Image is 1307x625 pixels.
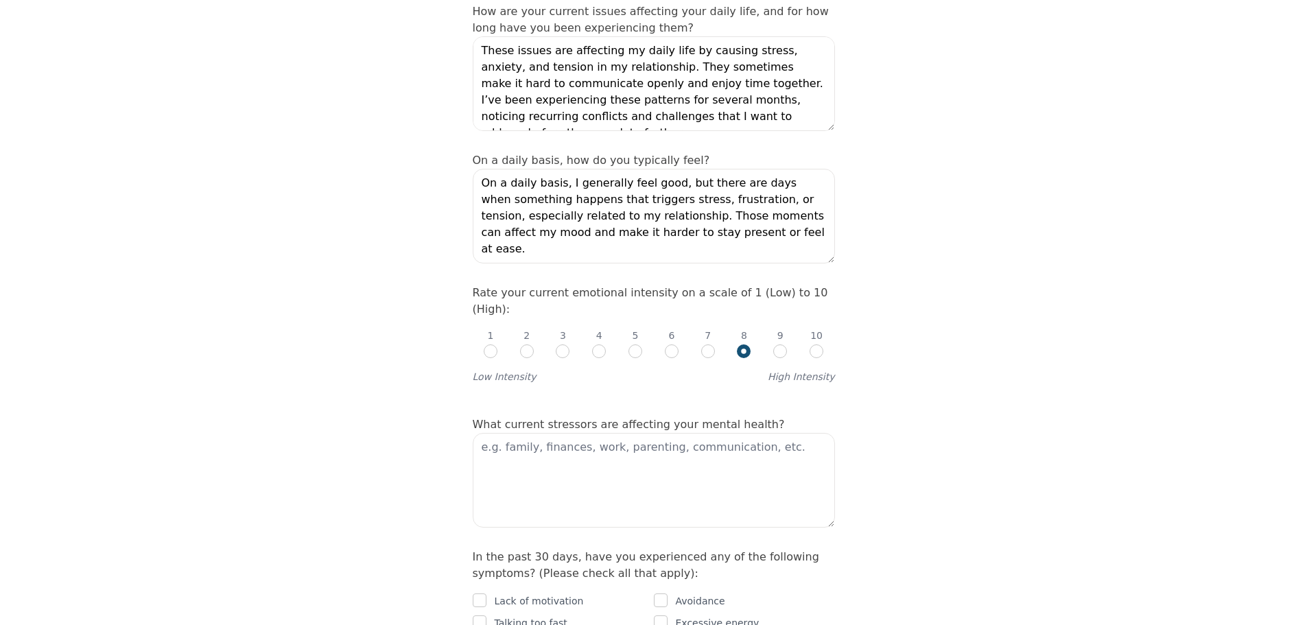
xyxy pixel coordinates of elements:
[676,593,725,609] p: Avoidance
[473,286,828,316] label: Rate your current emotional intensity on a scale of 1 (Low) to 10 (High):
[473,5,829,34] label: How are your current issues affecting your daily life, and for how long have you been experiencin...
[560,329,566,342] p: 3
[523,329,530,342] p: 2
[487,329,493,342] p: 1
[473,418,785,431] label: What current stressors are affecting your mental health?
[768,370,835,384] label: High Intensity
[633,329,639,342] p: 5
[668,329,674,342] p: 6
[495,593,584,609] p: Lack of motivation
[777,329,784,342] p: 9
[741,329,747,342] p: 8
[473,154,710,167] label: On a daily basis, how do you typically feel?
[596,329,602,342] p: 4
[473,36,835,131] textarea: These issues are affecting my daily life by causing stress, anxiety, and tension in my relationsh...
[810,329,823,342] p: 10
[473,370,537,384] label: Low Intensity
[705,329,711,342] p: 7
[473,169,835,263] textarea: On a daily basis, I generally feel good, but there are days when something happens that triggers ...
[473,550,819,580] label: In the past 30 days, have you experienced any of the following symptoms? (Please check all that a...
